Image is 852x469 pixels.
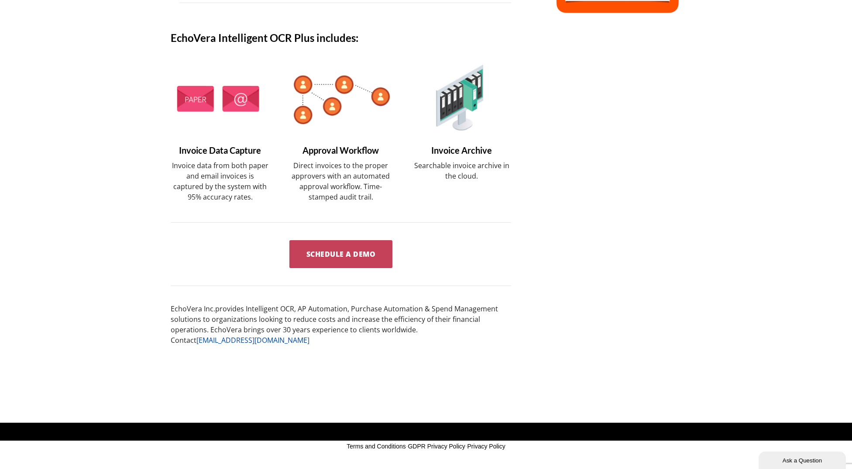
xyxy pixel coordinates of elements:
[408,443,465,450] a: GDPR Privacy Policy
[292,160,391,202] p: Direct invoices to the proper approvers with an automated approval workflow. Time-stamped audit t...
[289,240,392,268] a: Schedule a Demo
[196,335,309,345] a: [EMAIL_ADDRESS][DOMAIN_NAME]
[347,443,405,450] a: Terms and Conditions
[412,59,511,156] h5: Invoice Archive
[292,59,391,136] img: intelligent invoice ocr
[759,450,848,469] iframe: chat widget
[171,59,270,136] img: intelligent ocr
[171,304,215,314] b: EchoVera Inc.
[465,443,467,450] span: -
[171,160,270,202] p: Invoice data from both paper and email invoices is captured by the system with 95% accuracy rates.
[171,31,511,45] h4: EchoVera Intelligent OCR Plus includes:
[412,59,511,136] img: invoice ocr
[467,443,505,450] a: Privacy Policy
[171,303,511,345] p: provides Intelligent OCR, AP Automation, Purchase Automation & Spend Management solutions to orga...
[406,443,408,450] span: -
[412,160,511,181] p: Searchable invoice archive in the cloud.
[171,59,270,156] h5: Invoice Data Capture
[292,59,391,156] h5: Approval Workflow
[306,249,376,259] span: Schedule a Demo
